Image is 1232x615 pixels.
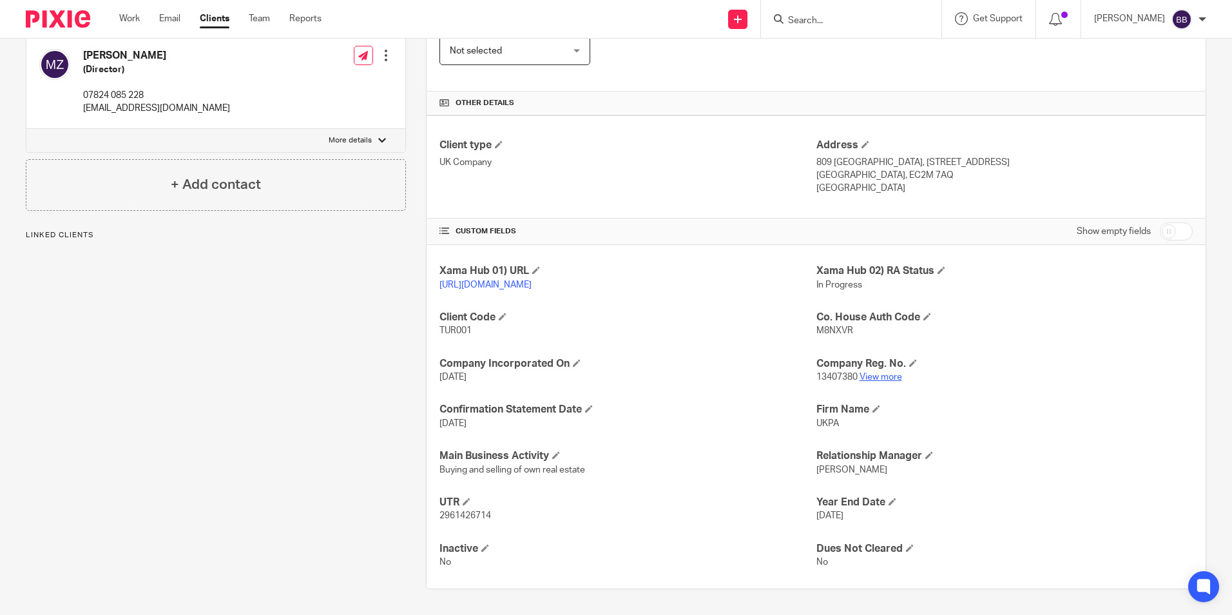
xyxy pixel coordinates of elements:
[439,542,816,556] h4: Inactive
[119,12,140,25] a: Work
[816,449,1193,463] h4: Relationship Manager
[26,10,90,28] img: Pixie
[439,373,467,382] span: [DATE]
[159,12,180,25] a: Email
[816,403,1193,416] h4: Firm Name
[439,511,491,520] span: 2961426714
[439,280,532,289] a: [URL][DOMAIN_NAME]
[1094,12,1165,25] p: [PERSON_NAME]
[439,403,816,416] h4: Confirmation Statement Date
[26,230,406,240] p: Linked clients
[450,46,502,55] span: Not selected
[439,449,816,463] h4: Main Business Activity
[1077,225,1151,238] label: Show empty fields
[439,558,451,567] span: No
[816,169,1193,182] p: [GEOGRAPHIC_DATA], EC2M 7AQ
[171,175,261,195] h4: + Add contact
[439,419,467,428] span: [DATE]
[200,12,229,25] a: Clients
[83,89,230,102] p: 07824 085 228
[439,496,816,509] h4: UTR
[816,182,1193,195] p: [GEOGRAPHIC_DATA]
[439,311,816,324] h4: Client Code
[1171,9,1192,30] img: svg%3E
[816,511,843,520] span: [DATE]
[973,14,1023,23] span: Get Support
[439,156,816,169] p: UK Company
[816,139,1193,152] h4: Address
[816,326,853,335] span: M8NXVR
[83,49,230,63] h4: [PERSON_NAME]
[439,139,816,152] h4: Client type
[816,280,862,289] span: In Progress
[787,15,903,27] input: Search
[329,135,372,146] p: More details
[439,357,816,371] h4: Company Incorporated On
[816,311,1193,324] h4: Co. House Auth Code
[83,63,230,76] h5: (Director)
[439,226,816,237] h4: CUSTOM FIELDS
[816,357,1193,371] h4: Company Reg. No.
[816,419,839,428] span: UKPA
[816,156,1193,169] p: 809 [GEOGRAPHIC_DATA], [STREET_ADDRESS]
[39,49,70,80] img: svg%3E
[439,465,585,474] span: Buying and selling of own real estate
[816,373,858,382] span: 13407380
[816,542,1193,556] h4: Dues Not Cleared
[816,496,1193,509] h4: Year End Date
[249,12,270,25] a: Team
[816,465,887,474] span: [PERSON_NAME]
[816,558,828,567] span: No
[439,326,472,335] span: TUR001
[289,12,322,25] a: Reports
[816,264,1193,278] h4: Xama Hub 02) RA Status
[456,98,514,108] span: Other details
[83,102,230,115] p: [EMAIL_ADDRESS][DOMAIN_NAME]
[439,264,816,278] h4: Xama Hub 01) URL
[860,373,902,382] a: View more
